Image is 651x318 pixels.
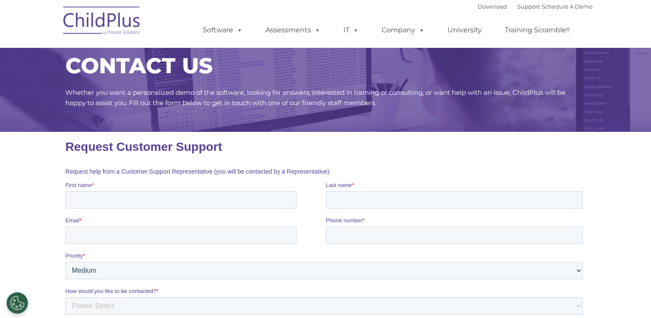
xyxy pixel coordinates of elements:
a: Download [478,3,507,10]
a: University [439,22,491,39]
span: Whether you want a personalized demo of the software, looking for answers, interested in training... [65,88,565,107]
span: CONTACT US [65,53,213,79]
a: Schedule A Demo [542,3,592,10]
span: Last name [260,50,287,56]
img: ChildPlus by Procare Solutions [59,0,145,44]
button: Cookies Settings [6,292,28,314]
a: Training Scramble!! [496,22,578,39]
a: Assessments [257,22,329,39]
a: IT [335,22,367,39]
a: Company [373,22,433,39]
a: Software [194,22,251,39]
font: | [478,3,592,10]
a: Support [517,3,540,10]
span: Phone number [260,85,297,92]
iframe: Chat Widget [608,277,651,318]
